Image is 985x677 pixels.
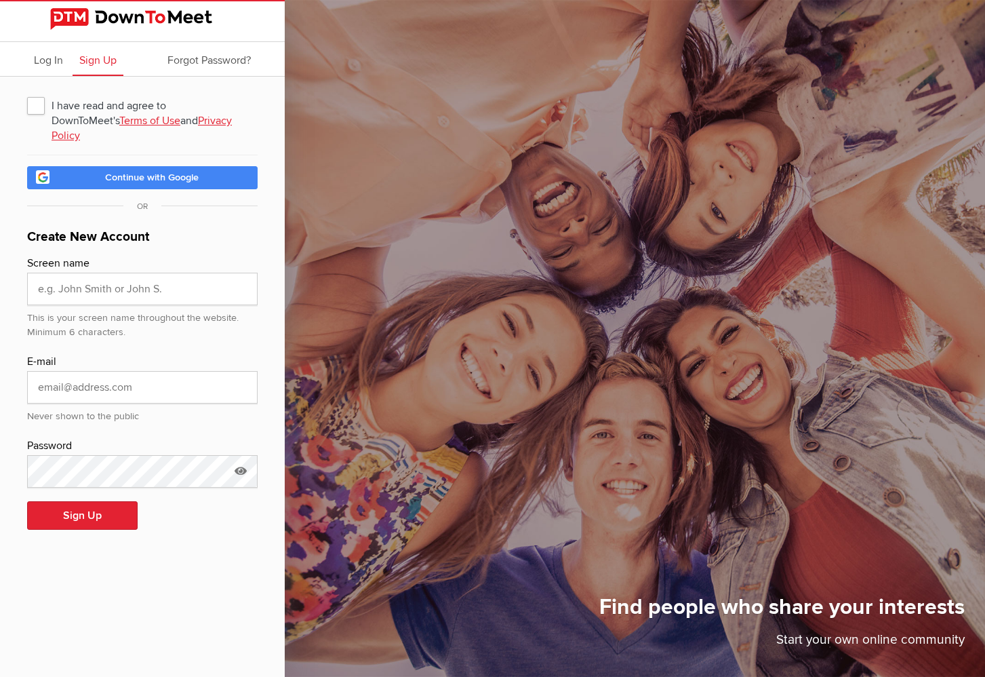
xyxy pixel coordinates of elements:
[73,42,123,76] a: Sign Up
[599,594,965,630] h1: Find people who share your interests
[34,54,63,67] span: Log In
[167,54,251,67] span: Forgot Password?
[105,172,199,183] span: Continue with Google
[27,404,258,424] div: Never shown to the public
[27,255,258,273] div: Screen name
[27,305,258,340] div: This is your screen name throughout the website. Minimum 6 characters.
[599,630,965,657] p: Start your own online community
[27,42,70,76] a: Log In
[79,54,117,67] span: Sign Up
[27,93,258,117] span: I have read and agree to DownToMeet's and
[27,273,258,305] input: e.g. John Smith or John S.
[27,438,258,455] div: Password
[27,501,138,530] button: Sign Up
[27,227,258,255] h1: Create New Account
[123,201,161,212] span: OR
[161,42,258,76] a: Forgot Password?
[27,353,258,371] div: E-mail
[27,371,258,404] input: email@address.com
[27,166,258,189] a: Continue with Google
[50,8,235,30] img: DownToMeet
[119,114,180,128] a: Terms of Use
